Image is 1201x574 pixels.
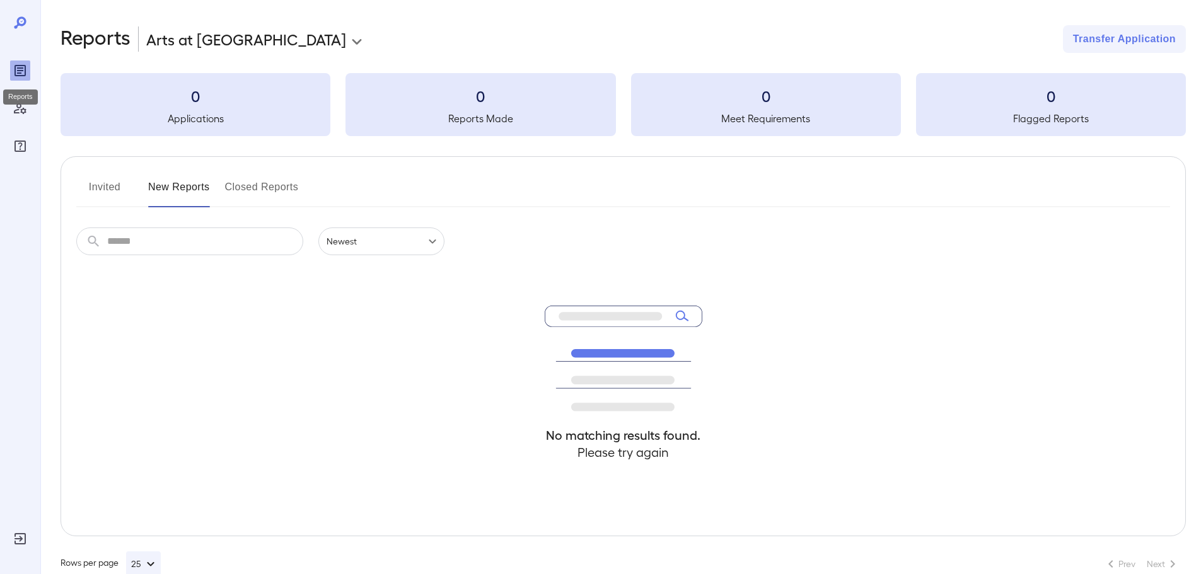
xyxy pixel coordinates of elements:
h3: 0 [631,86,901,106]
div: Reports [10,60,30,81]
summary: 0Applications0Reports Made0Meet Requirements0Flagged Reports [61,73,1186,136]
h5: Flagged Reports [916,111,1186,126]
h5: Meet Requirements [631,111,901,126]
p: Arts at [GEOGRAPHIC_DATA] [146,29,346,49]
h5: Applications [61,111,330,126]
h4: No matching results found. [545,427,702,444]
div: Newest [318,227,444,255]
h5: Reports Made [345,111,615,126]
h3: 0 [916,86,1186,106]
button: Closed Reports [225,177,299,207]
h4: Please try again [545,444,702,461]
nav: pagination navigation [1098,554,1186,574]
h3: 0 [61,86,330,106]
button: Invited [76,177,133,207]
div: FAQ [10,136,30,156]
div: Log Out [10,529,30,549]
div: Manage Users [10,98,30,118]
button: Transfer Application [1063,25,1186,53]
h3: 0 [345,86,615,106]
div: Reports [3,89,38,105]
h2: Reports [61,25,131,53]
button: New Reports [148,177,210,207]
